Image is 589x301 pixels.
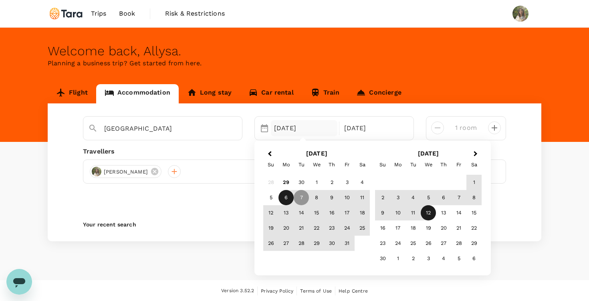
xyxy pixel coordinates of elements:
[405,206,421,221] div: Choose Tuesday, November 11th, 2025
[466,251,482,267] div: Choose Saturday, December 6th, 2025
[466,206,482,221] div: Choose Saturday, November 15th, 2025
[405,190,421,206] div: Choose Tuesday, November 4th, 2025
[262,148,275,161] button: Previous Month
[261,150,373,157] h2: [DATE]
[421,221,436,236] div: Choose Wednesday, November 19th, 2025
[90,165,161,178] div: [PERSON_NAME]
[294,206,309,221] div: Choose Tuesday, October 14th, 2025
[92,167,101,176] img: avatar-68d63b1a4886c.jpeg
[339,157,355,172] div: Friday
[405,157,421,172] div: Tuesday
[390,251,405,267] div: Choose Monday, December 1st, 2025
[512,6,528,22] img: Allysa Escanuela
[339,206,355,221] div: Choose Friday, October 17th, 2025
[294,175,309,190] div: Choose Tuesday, September 30th, 2025
[179,84,240,103] a: Long stay
[450,121,482,134] input: Add rooms
[466,175,482,190] div: Choose Saturday, November 1st, 2025
[324,175,339,190] div: Choose Thursday, October 2nd, 2025
[83,220,506,228] p: Your recent search
[278,236,294,251] div: Choose Monday, October 27th, 2025
[421,251,436,267] div: Choose Wednesday, December 3rd, 2025
[339,190,355,206] div: Choose Friday, October 10th, 2025
[309,236,324,251] div: Choose Wednesday, October 29th, 2025
[278,175,294,190] div: Choose Monday, September 29th, 2025
[421,236,436,251] div: Choose Wednesday, November 26th, 2025
[324,206,339,221] div: Choose Thursday, October 16th, 2025
[309,157,324,172] div: Wednesday
[390,206,405,221] div: Choose Monday, November 10th, 2025
[355,175,370,190] div: Choose Saturday, October 4th, 2025
[271,120,337,136] div: [DATE]
[436,251,451,267] div: Choose Thursday, December 4th, 2025
[263,190,278,206] div: Choose Sunday, October 5th, 2025
[48,44,541,59] div: Welcome back , Allysa .
[236,128,238,129] button: Open
[375,251,390,267] div: Choose Sunday, November 30th, 2025
[405,251,421,267] div: Choose Tuesday, December 2nd, 2025
[263,206,278,221] div: Choose Sunday, October 12th, 2025
[261,288,293,294] span: Privacy Policy
[451,221,466,236] div: Choose Friday, November 21st, 2025
[451,206,466,221] div: Choose Friday, November 14th, 2025
[96,84,179,103] a: Accommodation
[221,287,254,295] span: Version 3.52.2
[436,206,451,221] div: Choose Thursday, November 13th, 2025
[48,59,541,68] p: Planning a business trip? Get started from here.
[339,236,355,251] div: Choose Friday, October 31st, 2025
[294,157,309,172] div: Tuesday
[355,190,370,206] div: Choose Saturday, October 11th, 2025
[83,147,506,156] div: Travellers
[339,288,368,294] span: Help Centre
[324,157,339,172] div: Thursday
[309,221,324,236] div: Choose Wednesday, October 22nd, 2025
[339,287,368,295] a: Help Centre
[451,190,466,206] div: Choose Friday, November 7th, 2025
[263,175,370,251] div: Month October, 2025
[375,206,390,221] div: Choose Sunday, November 9th, 2025
[48,84,96,103] a: Flight
[324,236,339,251] div: Choose Thursday, October 30th, 2025
[436,157,451,172] div: Thursday
[375,236,390,251] div: Choose Sunday, November 23rd, 2025
[375,175,482,267] div: Month November, 2025
[390,221,405,236] div: Choose Monday, November 17th, 2025
[104,122,215,135] input: Search cities, hotels, work locations
[294,190,309,206] div: Choose Tuesday, October 7th, 2025
[263,157,278,172] div: Sunday
[341,120,407,136] div: [DATE]
[405,236,421,251] div: Choose Tuesday, November 25th, 2025
[309,190,324,206] div: Choose Wednesday, October 8th, 2025
[436,221,451,236] div: Choose Thursday, November 20th, 2025
[375,190,390,206] div: Choose Sunday, November 2nd, 2025
[278,157,294,172] div: Monday
[421,157,436,172] div: Wednesday
[119,9,135,18] span: Book
[294,221,309,236] div: Choose Tuesday, October 21st, 2025
[99,168,153,176] span: [PERSON_NAME]
[263,221,278,236] div: Choose Sunday, October 19th, 2025
[302,84,348,103] a: Train
[6,269,32,295] iframe: Button to launch messaging window
[48,5,85,22] img: Tara Climate Ltd
[263,236,278,251] div: Choose Sunday, October 26th, 2025
[263,175,278,190] div: Not available Sunday, September 28th, 2025
[91,9,107,18] span: Trips
[339,175,355,190] div: Choose Friday, October 3rd, 2025
[436,190,451,206] div: Choose Thursday, November 6th, 2025
[451,251,466,267] div: Choose Friday, December 5th, 2025
[390,190,405,206] div: Choose Monday, November 3rd, 2025
[421,190,436,206] div: Choose Wednesday, November 5th, 2025
[355,206,370,221] div: Choose Saturday, October 18th, 2025
[309,175,324,190] div: Choose Wednesday, October 1st, 2025
[240,84,302,103] a: Car rental
[436,236,451,251] div: Choose Thursday, November 27th, 2025
[466,221,482,236] div: Choose Saturday, November 22nd, 2025
[278,206,294,221] div: Choose Monday, October 13th, 2025
[300,287,332,295] a: Terms of Use
[451,236,466,251] div: Choose Friday, November 28th, 2025
[405,221,421,236] div: Choose Tuesday, November 18th, 2025
[324,221,339,236] div: Choose Thursday, October 23rd, 2025
[375,157,390,172] div: Sunday
[261,287,293,295] a: Privacy Policy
